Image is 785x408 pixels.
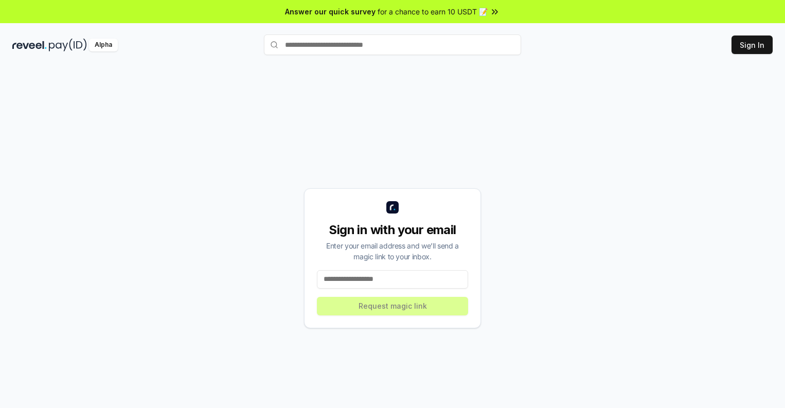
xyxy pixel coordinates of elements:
[378,6,488,17] span: for a chance to earn 10 USDT 📝
[12,39,47,51] img: reveel_dark
[386,201,399,214] img: logo_small
[732,36,773,54] button: Sign In
[49,39,87,51] img: pay_id
[285,6,376,17] span: Answer our quick survey
[89,39,118,51] div: Alpha
[317,240,468,262] div: Enter your email address and we’ll send a magic link to your inbox.
[317,222,468,238] div: Sign in with your email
